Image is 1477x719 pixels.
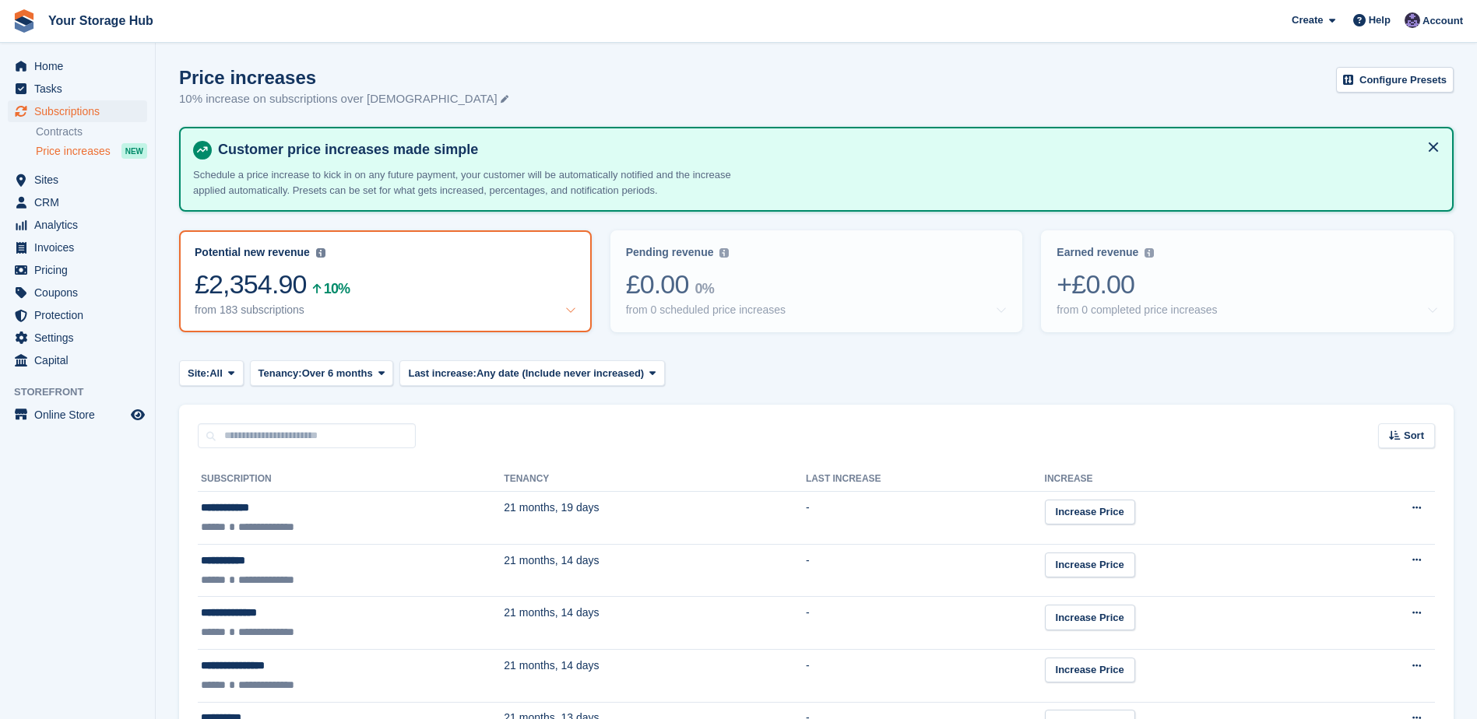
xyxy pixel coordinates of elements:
button: Site: All [179,360,244,386]
span: Analytics [34,214,128,236]
div: 10% [324,283,350,294]
span: Settings [34,327,128,349]
a: menu [8,349,147,371]
a: menu [8,191,147,213]
h4: Customer price increases made simple [212,141,1440,159]
span: Help [1369,12,1391,28]
span: Tenancy: [258,366,302,381]
th: Last increase [806,467,1045,492]
span: Tasks [34,78,128,100]
a: Preview store [128,405,147,424]
span: CRM [34,191,128,213]
div: NEW [121,143,147,159]
span: Storefront [14,384,155,400]
a: menu [8,214,147,236]
span: Sort [1404,428,1424,444]
span: Invoices [34,237,128,258]
span: 21 months, 14 days [504,659,599,672]
div: +£0.00 [1057,268,1438,300]
img: icon-info-grey-7440780725fd019a000dd9b08b2336e03edf1995a4989e88bcd33f0948082b44.svg [719,248,729,258]
span: 21 months, 14 days [504,554,599,566]
a: menu [8,327,147,349]
a: Price increases NEW [36,142,147,160]
a: menu [8,78,147,100]
th: Increase [1045,467,1332,492]
span: Subscriptions [34,100,128,122]
td: - [806,597,1045,650]
a: Increase Price [1045,605,1135,630]
span: Home [34,55,128,77]
td: - [806,544,1045,597]
td: - [806,649,1045,702]
span: 21 months, 14 days [504,606,599,619]
a: menu [8,282,147,303]
span: Create [1292,12,1323,28]
a: menu [8,404,147,426]
div: Potential new revenue [195,246,310,259]
span: Protection [34,304,128,326]
p: 10% increase on subscriptions over [DEMOGRAPHIC_DATA] [179,90,508,108]
a: Configure Presets [1336,67,1454,93]
span: Pricing [34,259,128,281]
h1: Price increases [179,67,508,88]
td: - [806,492,1045,545]
span: 21 months, 19 days [504,501,599,514]
div: 0% [695,283,714,294]
span: Site: [188,366,209,381]
a: menu [8,100,147,122]
img: icon-info-grey-7440780725fd019a000dd9b08b2336e03edf1995a4989e88bcd33f0948082b44.svg [1145,248,1154,258]
img: Liam Beddard [1405,12,1420,28]
div: from 183 subscriptions [195,303,304,317]
span: Price increases [36,144,111,159]
a: Pending revenue £0.00 0% from 0 scheduled price increases [610,230,1023,332]
a: menu [8,169,147,191]
span: Capital [34,349,128,371]
button: Last increase: Any date (Include never increased) [399,360,664,386]
a: Potential new revenue £2,354.90 10% from 183 subscriptions [179,230,592,332]
span: Sites [34,169,128,191]
div: from 0 completed price increases [1057,303,1217,317]
span: Any date (Include never increased) [477,366,644,381]
a: Contracts [36,125,147,139]
a: menu [8,55,147,77]
a: Your Storage Hub [42,8,160,33]
a: Increase Price [1045,552,1135,578]
span: Last increase: [408,366,476,381]
th: Subscription [198,467,504,492]
img: icon-info-grey-7440780725fd019a000dd9b08b2336e03edf1995a4989e88bcd33f0948082b44.svg [316,248,325,258]
a: Increase Price [1045,500,1135,525]
a: Earned revenue +£0.00 from 0 completed price increases [1041,230,1454,332]
th: Tenancy [504,467,806,492]
a: menu [8,259,147,281]
div: £0.00 [626,268,1008,300]
div: £2,354.90 [195,268,576,300]
button: Tenancy: Over 6 months [250,360,394,386]
div: Pending revenue [626,246,714,259]
span: Online Store [34,404,128,426]
a: menu [8,237,147,258]
div: from 0 scheduled price increases [626,303,786,317]
img: stora-icon-8386f47178a22dfd0bd8f6a31ec36ba5ce8667c1dd55bd0f319d3a0aa187defe.svg [12,9,36,33]
p: Schedule a price increase to kick in on any future payment, your customer will be automatically n... [193,167,738,198]
span: Account [1422,13,1463,29]
span: All [209,366,223,381]
a: menu [8,304,147,326]
span: Over 6 months [302,366,373,381]
div: Earned revenue [1057,246,1138,259]
a: Increase Price [1045,658,1135,683]
span: Coupons [34,282,128,303]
